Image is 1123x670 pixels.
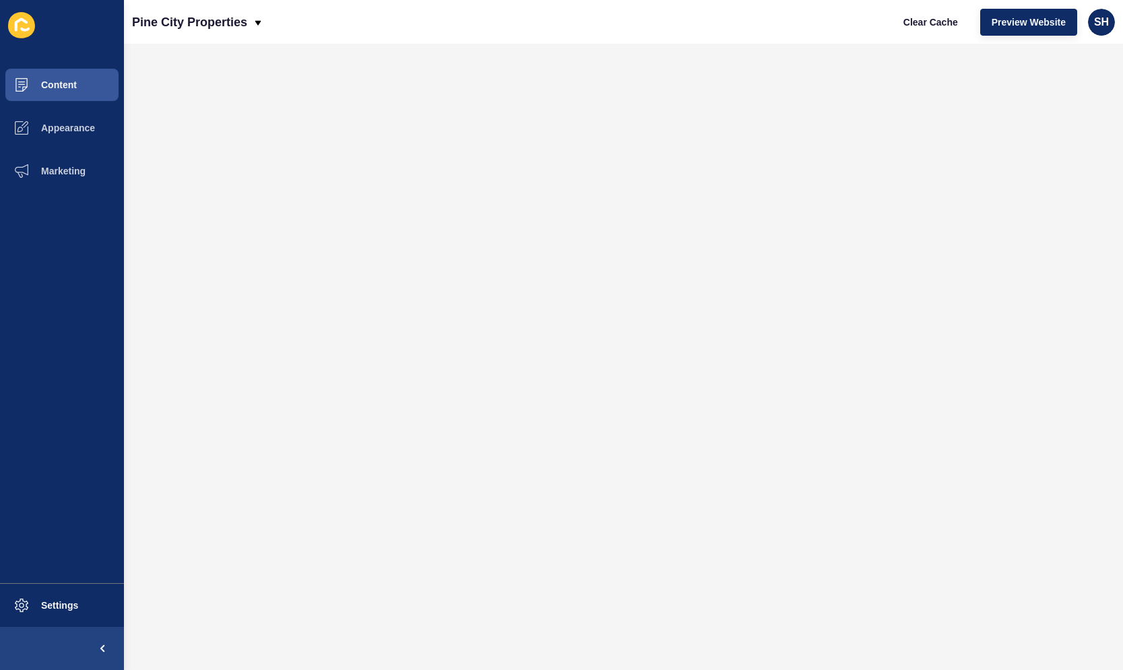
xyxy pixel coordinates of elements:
button: Clear Cache [892,9,969,36]
p: Pine City Properties [132,5,247,39]
span: SH [1094,15,1109,29]
button: Preview Website [980,9,1077,36]
span: Preview Website [992,15,1066,29]
span: Clear Cache [903,15,958,29]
